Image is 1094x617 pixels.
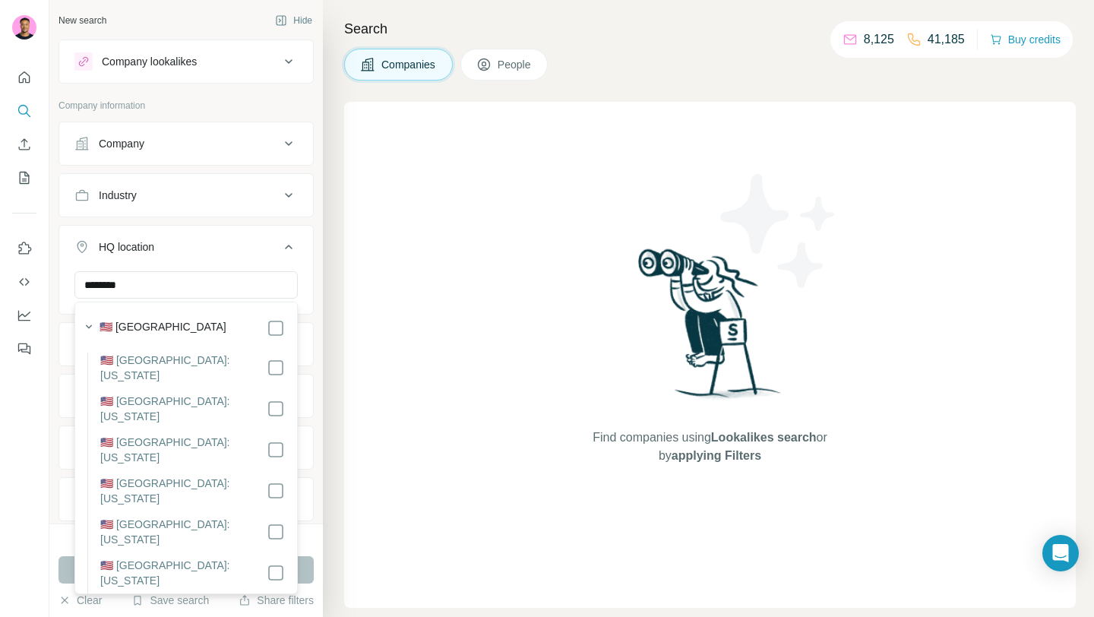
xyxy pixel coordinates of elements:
[12,97,36,125] button: Search
[58,99,314,112] p: Company information
[59,43,313,80] button: Company lookalikes
[12,15,36,40] img: Avatar
[12,235,36,262] button: Use Surfe on LinkedIn
[100,517,267,547] label: 🇺🇸 [GEOGRAPHIC_DATA]: [US_STATE]
[100,353,267,383] label: 🇺🇸 [GEOGRAPHIC_DATA]: [US_STATE]
[381,57,437,72] span: Companies
[100,476,267,506] label: 🇺🇸 [GEOGRAPHIC_DATA]: [US_STATE]
[131,593,209,608] button: Save search
[100,558,267,588] label: 🇺🇸 [GEOGRAPHIC_DATA]: [US_STATE]
[1042,535,1079,571] div: Open Intercom Messenger
[239,593,314,608] button: Share filters
[100,435,267,465] label: 🇺🇸 [GEOGRAPHIC_DATA]: [US_STATE]
[99,136,144,151] div: Company
[12,335,36,362] button: Feedback
[710,163,847,299] img: Surfe Illustration - Stars
[58,593,102,608] button: Clear
[59,429,313,466] button: Technologies
[864,30,894,49] p: 8,125
[59,378,313,414] button: Employees (size)
[672,449,761,462] span: applying Filters
[59,125,313,162] button: Company
[59,177,313,214] button: Industry
[588,429,831,465] span: Find companies using or by
[99,188,137,203] div: Industry
[631,245,789,414] img: Surfe Illustration - Woman searching with binoculars
[102,54,197,69] div: Company lookalikes
[928,30,965,49] p: 41,185
[12,64,36,91] button: Quick start
[100,394,267,424] label: 🇺🇸 [GEOGRAPHIC_DATA]: [US_STATE]
[711,431,817,444] span: Lookalikes search
[59,481,313,517] button: Keywords
[99,239,154,255] div: HQ location
[59,229,313,271] button: HQ location
[100,319,226,337] label: 🇺🇸 [GEOGRAPHIC_DATA]
[59,326,313,362] button: Annual revenue ($)
[12,268,36,296] button: Use Surfe API
[12,131,36,158] button: Enrich CSV
[12,164,36,191] button: My lists
[990,29,1061,50] button: Buy credits
[12,302,36,329] button: Dashboard
[58,14,106,27] div: New search
[264,9,323,32] button: Hide
[498,57,533,72] span: People
[344,18,1076,40] h4: Search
